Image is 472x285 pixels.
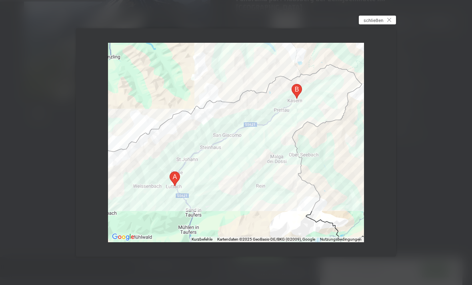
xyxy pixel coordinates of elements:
div: Dorfstraße, 11, 39030 Luttach, Autonome Provinz Bozen - Südtirol, Italien [166,168,183,189]
button: Kurzbefehle [192,237,212,242]
img: Google [110,232,136,242]
a: Nutzungsbedingungen (wird in neuem Tab geöffnet) [320,237,362,241]
a: Dieses Gebiet in Google Maps öffnen (in neuem Fenster) [110,232,136,242]
span: schließen [364,17,383,24]
span: Kartendaten ©2025 GeoBasis-DE/BKG (©2009), Google [217,237,315,241]
div: Naturparkhaus, 39030 Casere BZ, Italien [288,81,305,102]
